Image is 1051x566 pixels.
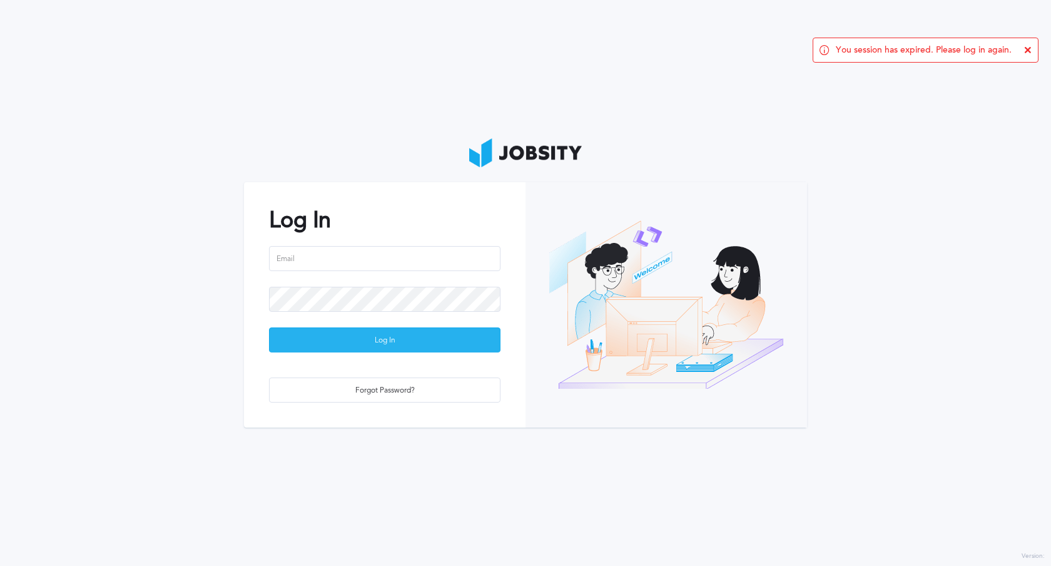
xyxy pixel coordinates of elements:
input: Email [269,246,500,271]
span: You session has expired. Please log in again. [836,45,1012,55]
div: Log In [270,328,500,353]
button: Forgot Password? [269,378,500,403]
h2: Log In [269,207,500,233]
div: Forgot Password? [270,378,500,403]
button: Log In [269,327,500,352]
label: Version: [1022,553,1045,560]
